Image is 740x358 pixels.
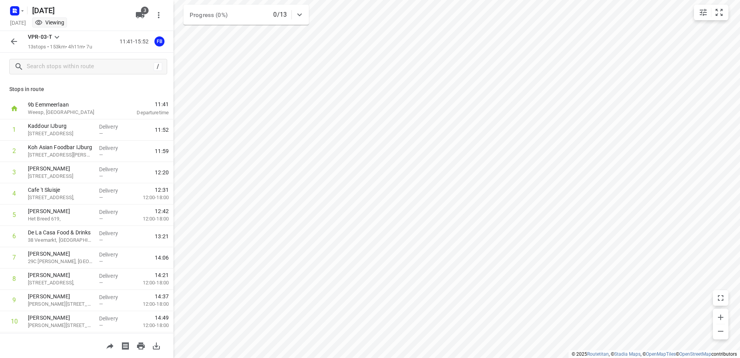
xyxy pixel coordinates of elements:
[99,280,103,286] span: —
[28,108,108,116] p: Weesp, [GEOGRAPHIC_DATA]
[28,279,93,287] p: [STREET_ADDRESS],
[273,10,287,19] p: 0/13
[28,122,93,130] p: Kaddour IJburg
[28,236,93,244] p: 38 Veemarkt, [GEOGRAPHIC_DATA]
[99,131,103,136] span: —
[587,351,609,357] a: Routetitan
[27,61,154,73] input: Search stops within route
[28,314,93,322] p: [PERSON_NAME]
[28,258,93,265] p: 29C Martini van Geffenstraat, Amsterdam
[12,254,16,261] div: 7
[155,186,169,194] span: 12:31
[28,215,93,223] p: Het Breed 619,
[99,152,103,158] span: —
[155,169,169,176] span: 12:20
[99,272,128,280] p: Delivery
[12,190,16,197] div: 4
[154,62,162,71] div: /
[12,232,16,240] div: 6
[99,258,103,264] span: —
[130,215,169,223] p: 12:00-18:00
[9,85,164,93] p: Stops in route
[99,194,103,200] span: —
[99,173,103,179] span: —
[35,19,64,26] div: You are currently in view mode. To make any changes, go to edit project.
[12,296,16,304] div: 9
[99,237,103,243] span: —
[183,5,309,25] div: Progress (0%)0/13
[28,250,93,258] p: [PERSON_NAME]
[99,187,128,194] p: Delivery
[155,147,169,155] span: 11:59
[28,293,93,300] p: [PERSON_NAME]
[646,351,676,357] a: OpenMapTiles
[118,342,133,349] span: Print shipping labels
[11,318,18,325] div: 10
[99,208,128,216] p: Delivery
[28,322,93,329] p: [PERSON_NAME][STREET_ADDRESS],
[120,38,152,46] p: 11:41-15:52
[28,229,93,236] p: De La Casa Food & Drinks
[28,151,93,159] p: 372 Krijn Taconiskade, Amsterdam
[28,194,93,201] p: [STREET_ADDRESS],
[12,169,16,176] div: 3
[28,43,92,51] p: 13 stops • 153km • 4h11m • 7u
[99,144,128,152] p: Delivery
[99,216,103,222] span: —
[28,101,108,108] p: 9b Eemmeerlaan
[118,100,169,108] span: 11:41
[141,7,149,14] span: 3
[28,271,93,279] p: [PERSON_NAME]
[12,126,16,133] div: 1
[99,165,128,173] p: Delivery
[99,301,103,307] span: —
[679,351,711,357] a: OpenStreetMap
[155,271,169,279] span: 14:21
[155,126,169,134] span: 11:52
[28,130,93,138] p: [STREET_ADDRESS]
[99,123,128,131] p: Delivery
[28,33,52,41] p: VPR-03-T
[12,211,16,219] div: 5
[99,322,103,328] span: —
[155,314,169,322] span: 14:49
[151,7,166,23] button: More
[155,254,169,262] span: 14:06
[152,38,167,45] span: Assigned to Fethi B
[155,232,169,240] span: 13:21
[12,275,16,282] div: 8
[99,251,128,258] p: Delivery
[99,229,128,237] p: Delivery
[12,147,16,155] div: 2
[149,342,164,349] span: Download route
[155,207,169,215] span: 12:42
[614,351,641,357] a: Stadia Maps
[132,7,148,23] button: 3
[28,172,93,180] p: 13 Gentiaanstraat, Amsterdam
[28,207,93,215] p: [PERSON_NAME]
[130,279,169,287] p: 12:00-18:00
[190,12,228,19] span: Progress (0%)
[28,186,93,194] p: Cafe 't Sluisje
[694,5,728,20] div: small contained button group
[130,322,169,329] p: 12:00-18:00
[133,342,149,349] span: Print route
[28,300,93,308] p: [PERSON_NAME][STREET_ADDRESS],
[130,194,169,201] p: 12:00-18:00
[102,342,118,349] span: Share route
[572,351,737,357] li: © 2025 , © , © © contributors
[99,315,128,322] p: Delivery
[130,300,169,308] p: 12:00-18:00
[99,293,128,301] p: Delivery
[155,293,169,300] span: 14:37
[118,109,169,117] p: Departure time
[28,143,93,151] p: Koh Asian Foodbar IJburg
[28,165,93,172] p: [PERSON_NAME]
